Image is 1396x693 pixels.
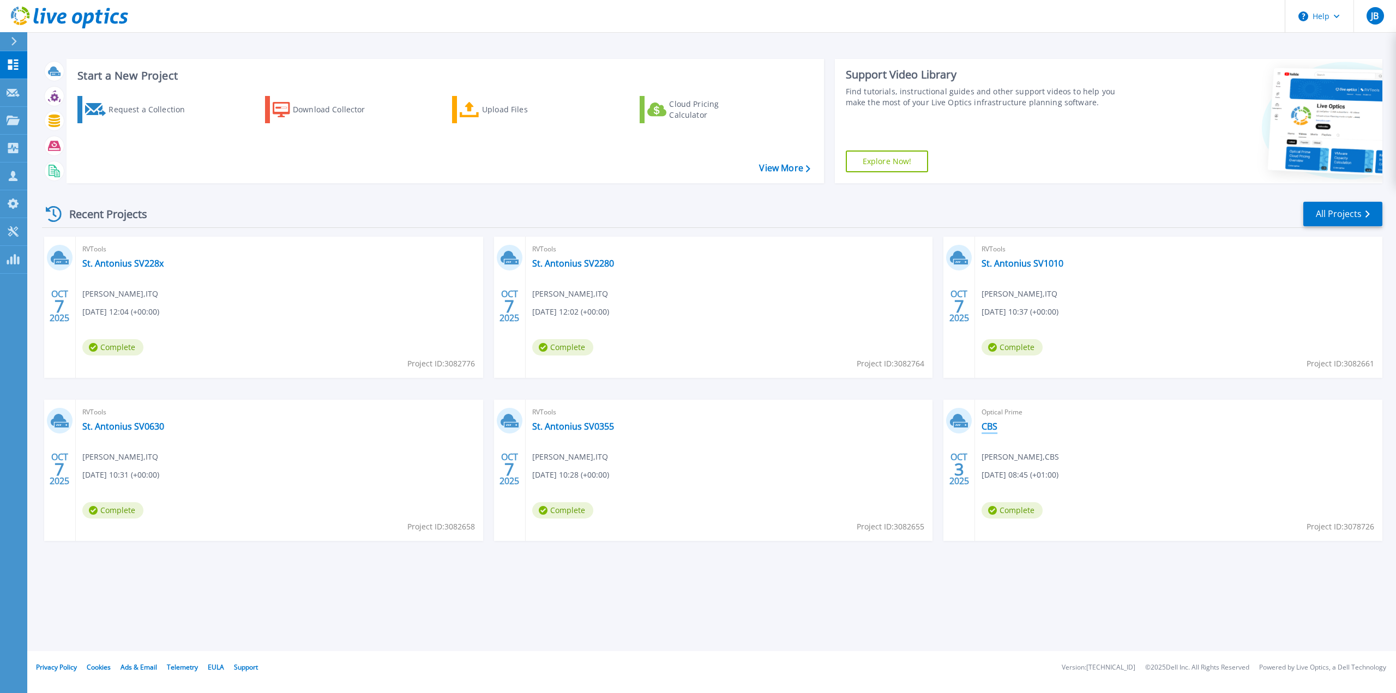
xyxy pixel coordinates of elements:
[640,96,761,123] a: Cloud Pricing Calculator
[532,306,609,318] span: [DATE] 12:02 (+00:00)
[982,421,997,432] a: CBS
[234,662,258,672] a: Support
[954,465,964,474] span: 3
[504,465,514,474] span: 7
[982,339,1043,355] span: Complete
[1145,664,1249,671] li: © 2025 Dell Inc. All Rights Reserved
[532,339,593,355] span: Complete
[982,406,1376,418] span: Optical Prime
[532,502,593,519] span: Complete
[482,99,569,120] div: Upload Files
[759,163,810,173] a: View More
[949,449,970,489] div: OCT 2025
[1371,11,1379,20] span: JB
[42,201,162,227] div: Recent Projects
[167,662,198,672] a: Telemetry
[1062,664,1135,671] li: Version: [TECHNICAL_ID]
[532,243,926,255] span: RVTools
[82,243,477,255] span: RVTools
[49,449,70,489] div: OCT 2025
[55,302,64,311] span: 7
[36,662,77,672] a: Privacy Policy
[82,502,143,519] span: Complete
[77,70,810,82] h3: Start a New Project
[1307,521,1374,533] span: Project ID: 3078726
[504,302,514,311] span: 7
[499,449,520,489] div: OCT 2025
[87,662,111,672] a: Cookies
[1303,202,1382,226] a: All Projects
[982,469,1058,481] span: [DATE] 08:45 (+01:00)
[532,421,614,432] a: St. Antonius SV0355
[532,406,926,418] span: RVTools
[82,288,158,300] span: [PERSON_NAME] , ITQ
[499,286,520,326] div: OCT 2025
[949,286,970,326] div: OCT 2025
[49,286,70,326] div: OCT 2025
[82,469,159,481] span: [DATE] 10:31 (+00:00)
[846,150,929,172] a: Explore Now!
[82,306,159,318] span: [DATE] 12:04 (+00:00)
[982,306,1058,318] span: [DATE] 10:37 (+00:00)
[121,662,157,672] a: Ads & Email
[109,99,196,120] div: Request a Collection
[1307,358,1374,370] span: Project ID: 3082661
[55,465,64,474] span: 7
[407,358,475,370] span: Project ID: 3082776
[82,451,158,463] span: [PERSON_NAME] , ITQ
[82,258,164,269] a: St. Antonius SV228x
[532,451,608,463] span: [PERSON_NAME] , ITQ
[857,358,924,370] span: Project ID: 3082764
[452,96,574,123] a: Upload Files
[208,662,224,672] a: EULA
[532,469,609,481] span: [DATE] 10:28 (+00:00)
[846,68,1129,82] div: Support Video Library
[857,521,924,533] span: Project ID: 3082655
[669,99,756,120] div: Cloud Pricing Calculator
[407,521,475,533] span: Project ID: 3082658
[82,339,143,355] span: Complete
[82,406,477,418] span: RVTools
[265,96,387,123] a: Download Collector
[77,96,199,123] a: Request a Collection
[982,502,1043,519] span: Complete
[846,86,1129,108] div: Find tutorials, instructional guides and other support videos to help you make the most of your L...
[293,99,380,120] div: Download Collector
[954,302,964,311] span: 7
[982,243,1376,255] span: RVTools
[982,451,1059,463] span: [PERSON_NAME] , CBS
[982,258,1063,269] a: St. Antonius SV1010
[82,421,164,432] a: St. Antonius SV0630
[1259,664,1386,671] li: Powered by Live Optics, a Dell Technology
[532,258,614,269] a: St. Antonius SV2280
[532,288,608,300] span: [PERSON_NAME] , ITQ
[982,288,1057,300] span: [PERSON_NAME] , ITQ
